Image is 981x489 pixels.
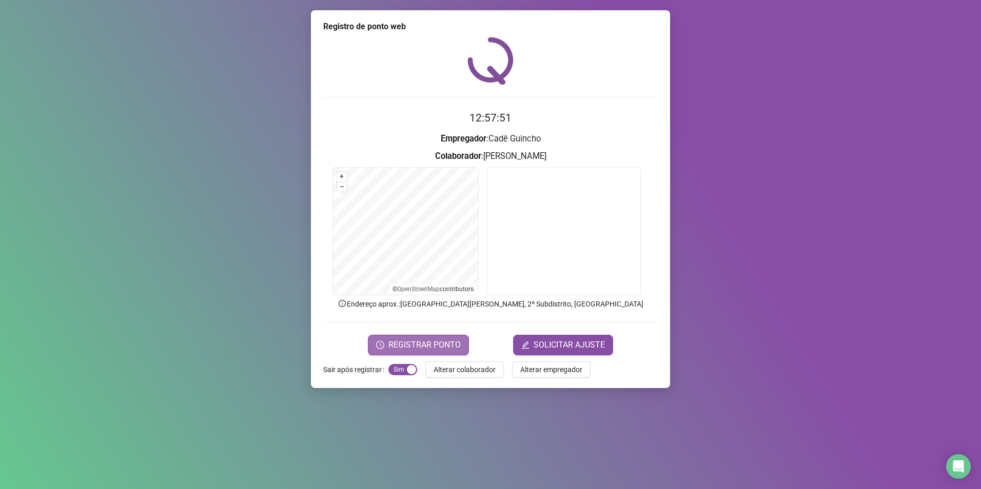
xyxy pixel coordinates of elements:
[513,335,613,355] button: editSOLICITAR AJUSTE
[512,361,591,378] button: Alterar empregador
[323,21,658,33] div: Registro de ponto web
[521,341,529,349] span: edit
[434,364,496,375] span: Alterar colaborador
[368,335,469,355] button: REGISTRAR PONTO
[393,286,475,293] li: © contributors.
[520,364,582,375] span: Alterar empregador
[467,37,514,85] img: QRPoint
[337,182,347,192] button: –
[441,134,486,144] strong: Empregador
[397,286,440,293] a: OpenStreetMap
[469,112,512,124] time: 12:57:51
[946,454,971,479] div: Open Intercom Messenger
[323,298,658,310] p: Endereço aprox. : [GEOGRAPHIC_DATA][PERSON_NAME], 2º Subdistrito, [GEOGRAPHIC_DATA]
[534,339,605,351] span: SOLICITAR AJUSTE
[323,150,658,163] h3: : [PERSON_NAME]
[376,341,384,349] span: clock-circle
[435,151,481,161] strong: Colaborador
[323,132,658,146] h3: : Cadê Guincho
[323,361,388,378] label: Sair após registrar
[388,339,461,351] span: REGISTRAR PONTO
[338,299,347,308] span: info-circle
[425,361,504,378] button: Alterar colaborador
[337,172,347,181] button: +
